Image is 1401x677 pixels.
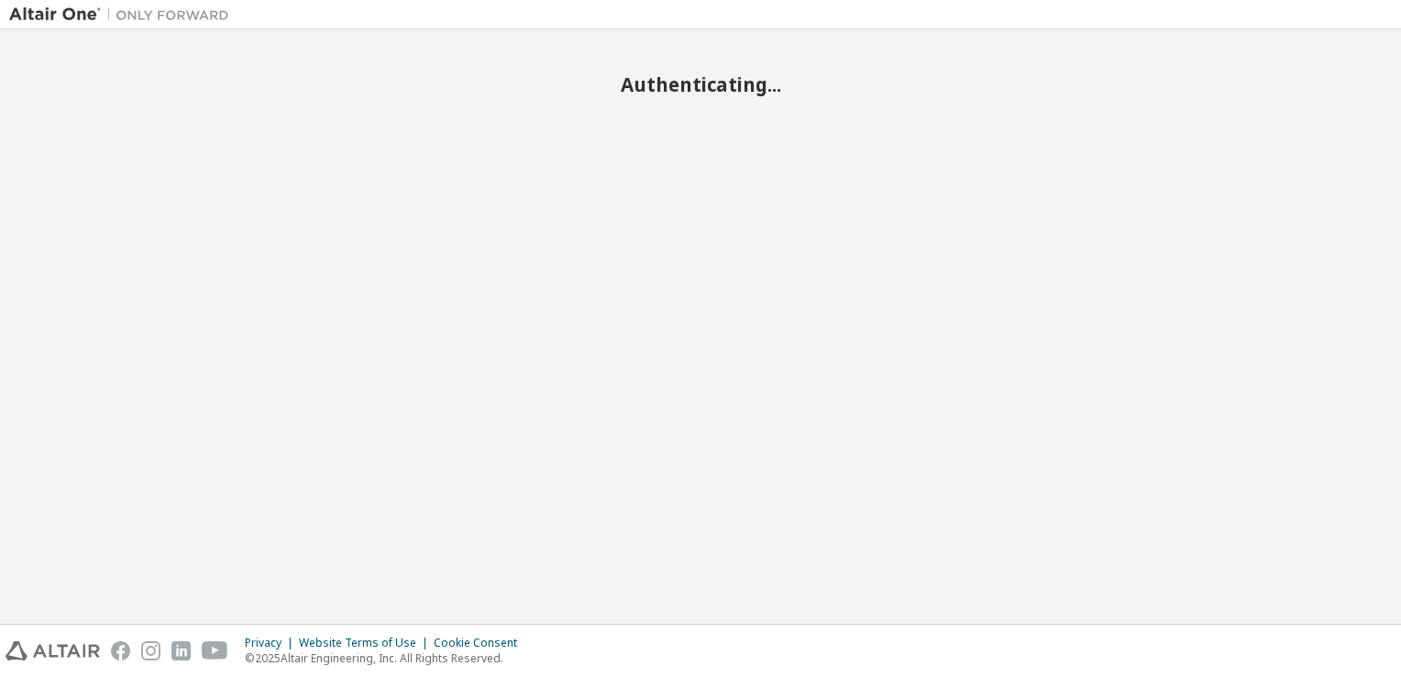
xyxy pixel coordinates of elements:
[202,641,228,660] img: youtube.svg
[9,72,1392,96] h2: Authenticating...
[434,636,528,650] div: Cookie Consent
[299,636,434,650] div: Website Terms of Use
[9,6,238,24] img: Altair One
[245,650,528,666] p: © 2025 Altair Engineering, Inc. All Rights Reserved.
[141,641,160,660] img: instagram.svg
[6,641,100,660] img: altair_logo.svg
[245,636,299,650] div: Privacy
[171,641,191,660] img: linkedin.svg
[111,641,130,660] img: facebook.svg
